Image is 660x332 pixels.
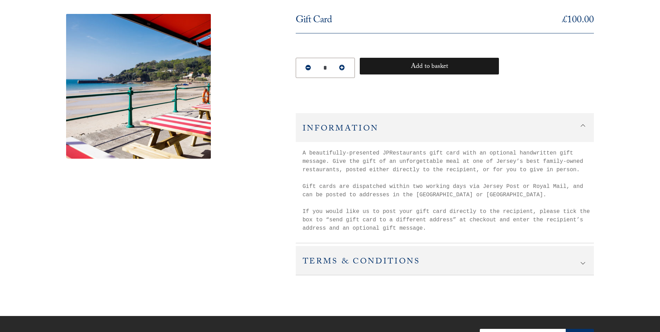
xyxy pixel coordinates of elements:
div: A beautifully-presented JPRestaurants gift card with an optional handwritten gift message. Give t... [296,142,594,232]
button: Increase Quantity [332,60,353,76]
bdi: 100.00 [562,12,594,29]
h2: Information [296,113,594,142]
h2: Terms & Conditions [296,246,594,275]
button: Add to basket [360,58,499,74]
input: Quantity [320,62,331,74]
span: £ [562,12,567,29]
button: Reduce Quantity [298,60,319,76]
h1: Gift Card [296,14,332,28]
